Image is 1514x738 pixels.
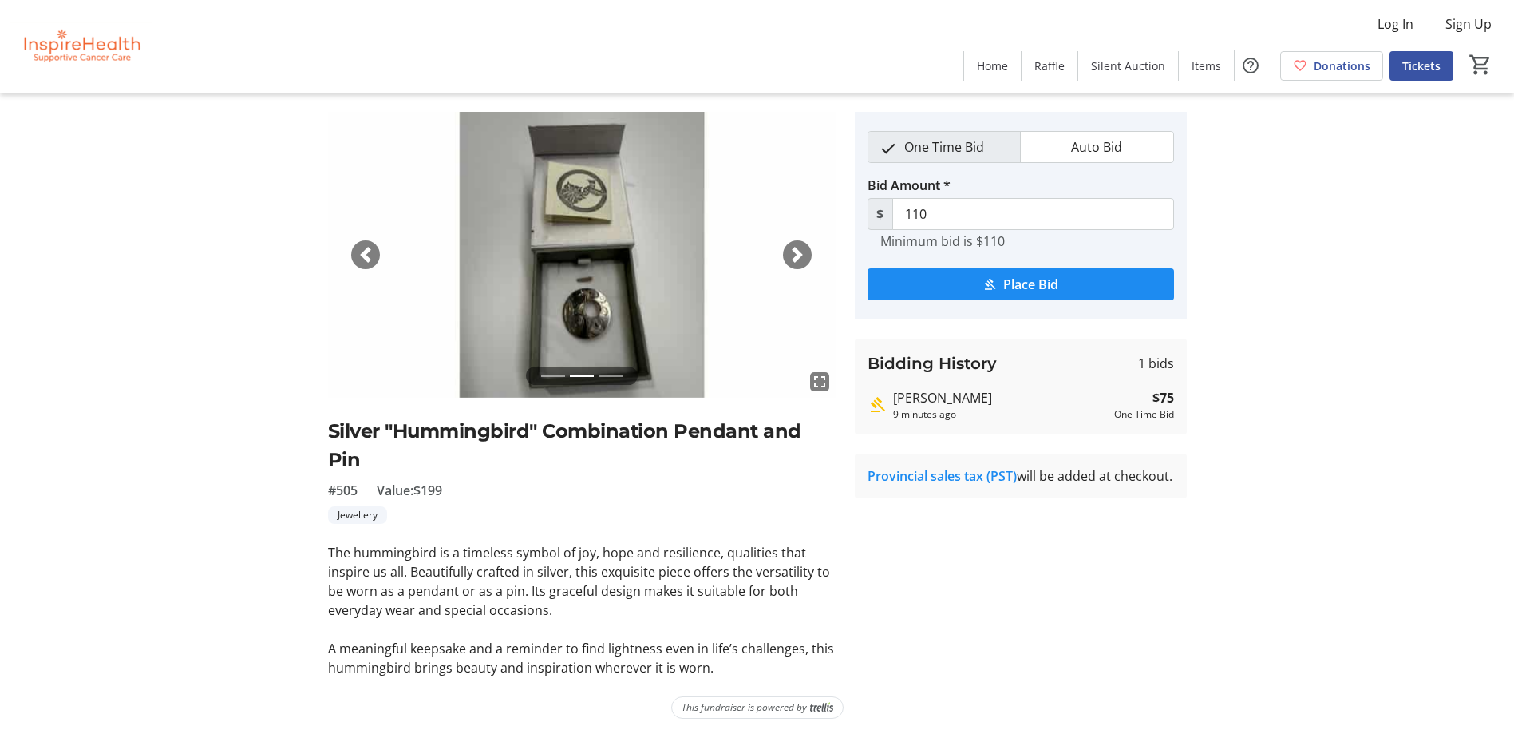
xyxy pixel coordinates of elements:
[1078,51,1178,81] a: Silent Auction
[328,639,836,677] p: A meaningful keepsake and a reminder to find lightness even in life’s challenges, this hummingbir...
[1003,275,1058,294] span: Place Bid
[10,6,152,86] img: InspireHealth Supportive Cancer Care's Logo
[1061,132,1132,162] span: Auto Bid
[328,481,358,500] span: #505
[893,388,1108,407] div: [PERSON_NAME]
[810,702,833,713] img: Trellis Logo
[868,176,951,195] label: Bid Amount *
[977,58,1008,74] span: Home
[328,112,836,398] img: Image
[1445,14,1492,34] span: Sign Up
[1280,51,1383,81] a: Donations
[868,467,1017,485] a: Provincial sales tax (PST)
[1091,58,1165,74] span: Silent Auction
[1466,50,1495,79] button: Cart
[895,132,994,162] span: One Time Bid
[868,351,997,375] h3: Bidding History
[1179,51,1234,81] a: Items
[868,268,1174,300] button: Place Bid
[1378,14,1413,34] span: Log In
[1365,11,1426,37] button: Log In
[868,466,1174,486] div: will be added at checkout.
[868,198,893,230] span: $
[328,543,836,620] p: The hummingbird is a timeless symbol of joy, hope and resilience, qualities that inspire us all. ...
[1034,58,1065,74] span: Raffle
[328,417,836,474] h2: Silver "Hummingbird" Combination Pendant and Pin
[1138,354,1174,373] span: 1 bids
[1192,58,1221,74] span: Items
[880,233,1005,249] tr-hint: Minimum bid is $110
[810,372,829,391] mat-icon: fullscreen
[377,481,442,500] span: Value: $199
[1402,58,1441,74] span: Tickets
[868,395,887,415] mat-icon: Highest bid
[964,51,1021,81] a: Home
[1389,51,1453,81] a: Tickets
[682,700,807,715] span: This fundraiser is powered by
[893,407,1108,422] div: 9 minutes ago
[328,506,387,524] tr-label-badge: Jewellery
[1314,58,1370,74] span: Donations
[1114,407,1174,422] div: One Time Bid
[1235,50,1267,81] button: Help
[1022,51,1077,81] a: Raffle
[1152,388,1174,407] strong: $75
[1433,11,1504,37] button: Sign Up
